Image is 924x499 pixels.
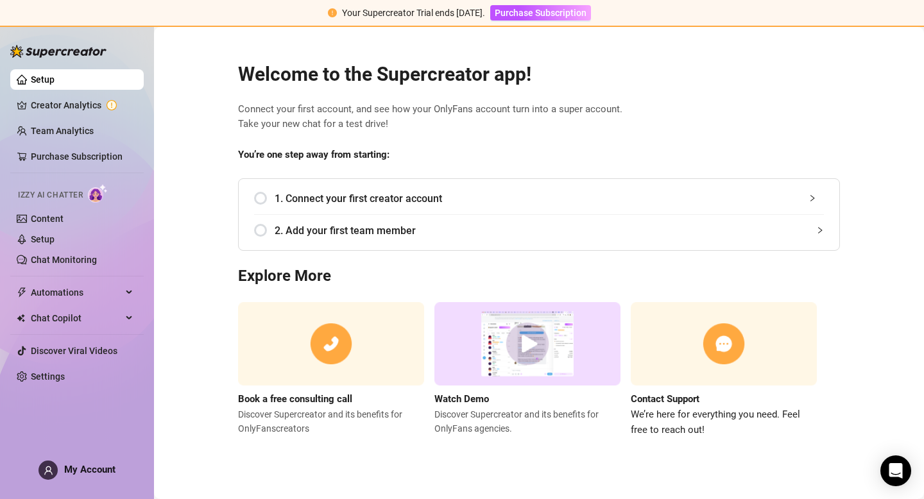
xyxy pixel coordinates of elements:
strong: Contact Support [631,393,699,405]
img: supercreator demo [434,302,620,386]
span: Automations [31,282,122,303]
span: Chat Copilot [31,308,122,328]
a: Purchase Subscription [490,8,591,18]
span: collapsed [809,194,816,202]
a: Purchase Subscription [31,151,123,162]
span: 2. Add your first team member [275,223,824,239]
div: Open Intercom Messenger [880,455,911,486]
span: We’re here for everything you need. Feel free to reach out! [631,407,817,437]
span: Your Supercreator Trial ends [DATE]. [342,8,485,18]
a: Setup [31,234,55,244]
span: collapsed [816,226,824,234]
h2: Welcome to the Supercreator app! [238,62,840,87]
a: Watch DemoDiscover Supercreator and its benefits for OnlyFans agencies. [434,302,620,437]
span: thunderbolt [17,287,27,298]
a: Chat Monitoring [31,255,97,265]
strong: Book a free consulting call [238,393,352,405]
div: 1. Connect your first creator account [254,183,824,214]
a: Setup [31,74,55,85]
a: Content [31,214,64,224]
a: Book a free consulting callDiscover Supercreator and its benefits for OnlyFanscreators [238,302,424,437]
strong: You’re one step away from starting: [238,149,389,160]
span: Purchase Subscription [495,8,586,18]
img: AI Chatter [88,184,108,203]
span: Connect your first account, and see how your OnlyFans account turn into a super account. Take you... [238,102,840,132]
button: Purchase Subscription [490,5,591,21]
span: Discover Supercreator and its benefits for OnlyFans agencies. [434,407,620,436]
a: Team Analytics [31,126,94,136]
span: My Account [64,464,116,475]
img: Chat Copilot [17,314,25,323]
span: Izzy AI Chatter [18,189,83,201]
a: Settings [31,371,65,382]
span: 1. Connect your first creator account [275,190,824,207]
img: consulting call [238,302,424,386]
img: contact support [631,302,817,386]
h3: Explore More [238,266,840,287]
strong: Watch Demo [434,393,489,405]
a: Discover Viral Videos [31,346,117,356]
img: logo-BBDzfeDw.svg [10,45,107,58]
div: 2. Add your first team member [254,215,824,246]
span: exclamation-circle [328,8,337,17]
span: Discover Supercreator and its benefits for OnlyFans creators [238,407,424,436]
span: user [44,466,53,475]
a: Creator Analytics exclamation-circle [31,95,133,115]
